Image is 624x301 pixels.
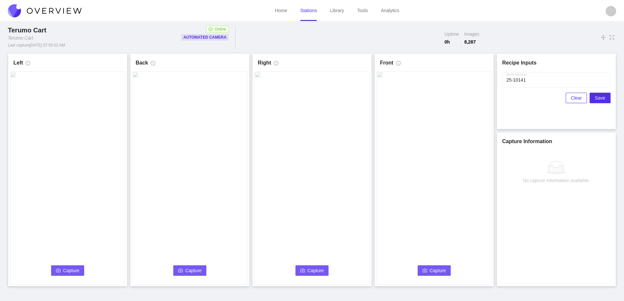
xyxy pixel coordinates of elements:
[595,94,605,102] span: Save
[396,61,401,68] span: info-circle
[600,33,606,41] span: vertical-align-middle
[444,39,459,45] span: 0 h
[258,59,271,67] h1: Right
[274,61,278,68] span: info-circle
[8,27,46,34] span: Terumo Cart
[178,268,183,273] span: camera
[444,31,459,37] span: Uptime
[380,59,393,67] h1: Front
[151,61,155,68] span: info-circle
[8,43,65,48] div: Last capture [DATE] 07:55:02 AM
[173,265,207,276] button: cameraCapture
[571,94,582,102] span: Clear
[185,267,202,274] span: Capture
[51,265,85,276] button: cameraCapture
[464,39,479,45] span: 8,287
[8,4,82,17] img: Overview
[275,8,287,13] a: Home
[209,27,213,31] span: check-circle
[609,34,615,41] span: fullscreen
[8,35,33,41] div: Terumo Cart
[330,8,344,13] a: Library
[523,177,590,184] div: No capture information available.
[13,59,23,67] h1: Left
[502,59,611,67] h1: Recipe Inputs
[464,31,479,37] span: Images
[423,268,427,273] span: camera
[136,59,148,67] h1: Back
[430,267,446,274] span: Capture
[8,26,49,35] div: Terumo Cart
[418,265,451,276] button: cameraCapture
[502,138,611,145] h1: Capture Information
[506,72,527,77] label: Serial Number
[295,265,329,276] button: cameraCapture
[308,267,324,274] span: Capture
[381,8,399,13] a: Analytics
[215,26,226,32] span: Online
[26,61,30,68] span: info-circle
[300,268,305,273] span: camera
[300,8,317,13] a: Stations
[357,8,368,13] a: Tools
[566,93,587,103] button: Clear
[63,267,80,274] span: Capture
[590,93,611,103] button: Save
[56,268,61,273] span: camera
[183,34,227,41] p: Automated Camera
